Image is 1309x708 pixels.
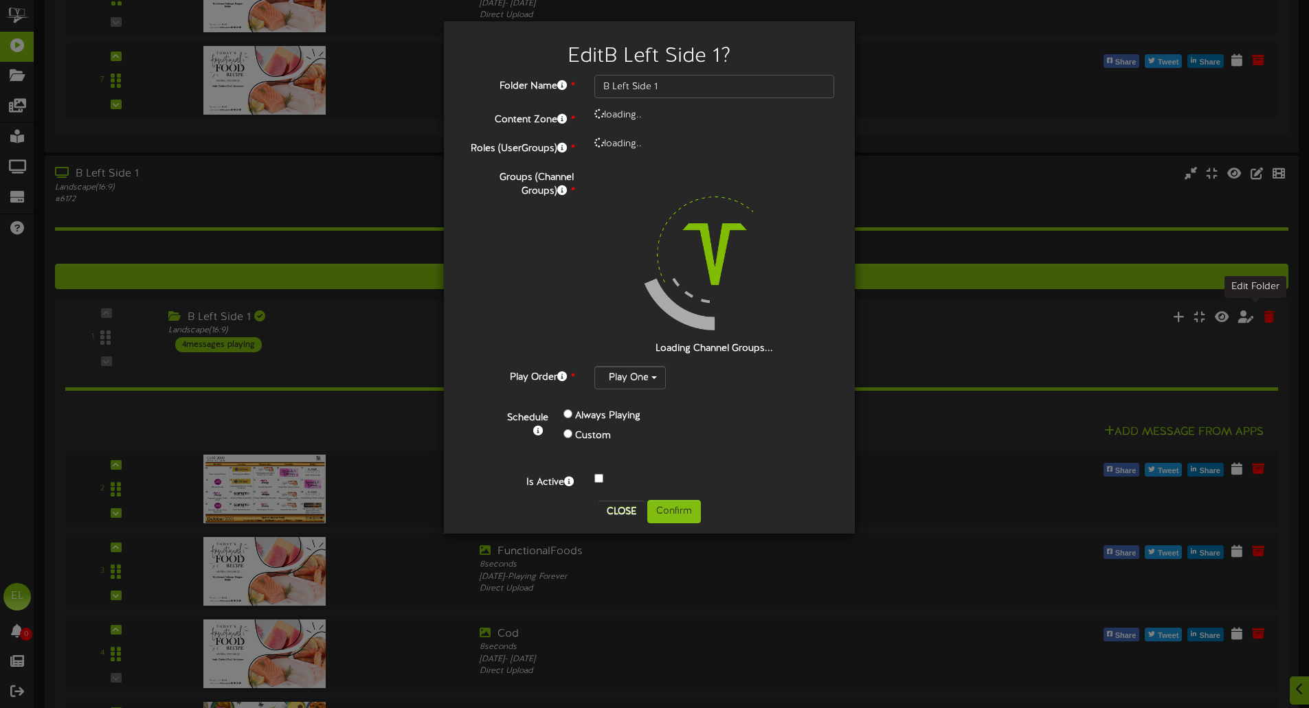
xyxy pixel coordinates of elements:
[507,413,548,423] b: Schedule
[594,75,834,98] input: Folder Name
[465,45,834,68] h2: Edit B Left Side 1 ?
[575,429,611,443] label: Custom
[454,137,584,156] label: Roles (UserGroups)
[454,471,584,490] label: Is Active
[454,109,584,127] label: Content Zone
[647,500,701,523] button: Confirm
[584,109,844,122] div: loading..
[584,137,844,151] div: loading..
[594,366,666,389] button: Play One
[627,166,803,342] img: loading-spinner-4.png
[454,166,584,198] label: Groups (Channel Groups)
[575,409,640,423] label: Always Playing
[598,501,645,523] button: Close
[454,75,584,93] label: Folder Name
[656,343,773,354] strong: Loading Channel Groups...
[454,366,584,385] label: Play Order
